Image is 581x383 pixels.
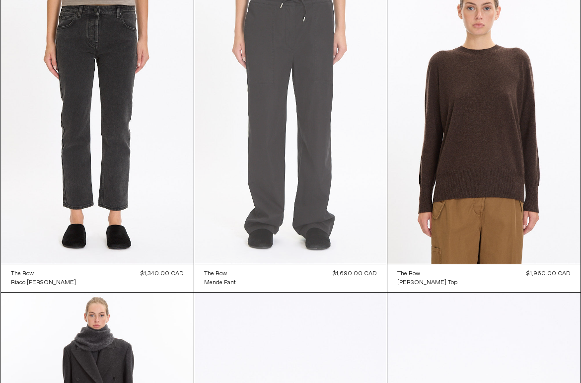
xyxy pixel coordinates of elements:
[11,269,76,278] a: The Row
[526,269,571,278] div: $1,960.00 CAD
[11,279,76,287] div: Riaco [PERSON_NAME]
[397,269,457,278] a: The Row
[204,279,236,287] div: Mende Pant
[333,269,377,278] div: $1,690.00 CAD
[397,278,457,287] a: [PERSON_NAME] Top
[204,270,227,278] div: The Row
[204,269,236,278] a: The Row
[204,278,236,287] a: Mende Pant
[141,269,184,278] div: $1,340.00 CAD
[397,270,420,278] div: The Row
[11,278,76,287] a: Riaco [PERSON_NAME]
[11,270,34,278] div: The Row
[397,279,457,287] div: [PERSON_NAME] Top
